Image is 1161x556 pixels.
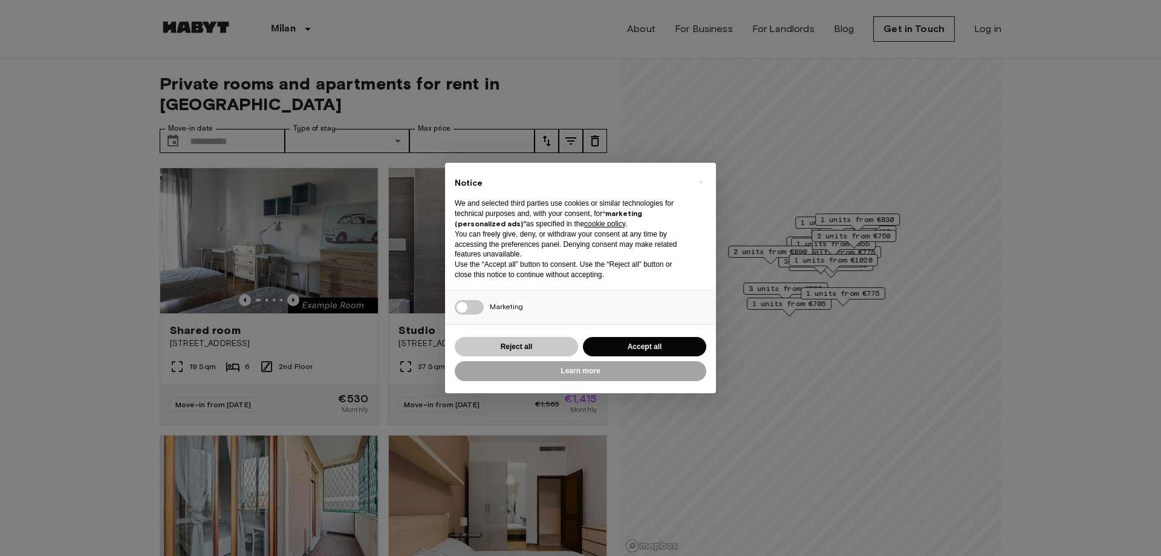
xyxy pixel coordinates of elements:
p: You can freely give, deny, or withdraw your consent at any time by accessing the preferences pane... [455,229,687,260]
strong: “marketing (personalized ads)” [455,209,642,228]
button: Reject all [455,337,578,357]
button: Close this notice [691,172,710,192]
h2: Notice [455,177,687,189]
a: cookie policy [584,220,625,228]
p: We and selected third parties use cookies or similar technologies for technical purposes and, wit... [455,198,687,229]
p: Use the “Accept all” button to consent. Use the “Reject all” button or close this notice to conti... [455,260,687,280]
button: Learn more [455,361,706,381]
button: Accept all [583,337,706,357]
span: Marketing [490,302,523,311]
span: × [698,175,703,189]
